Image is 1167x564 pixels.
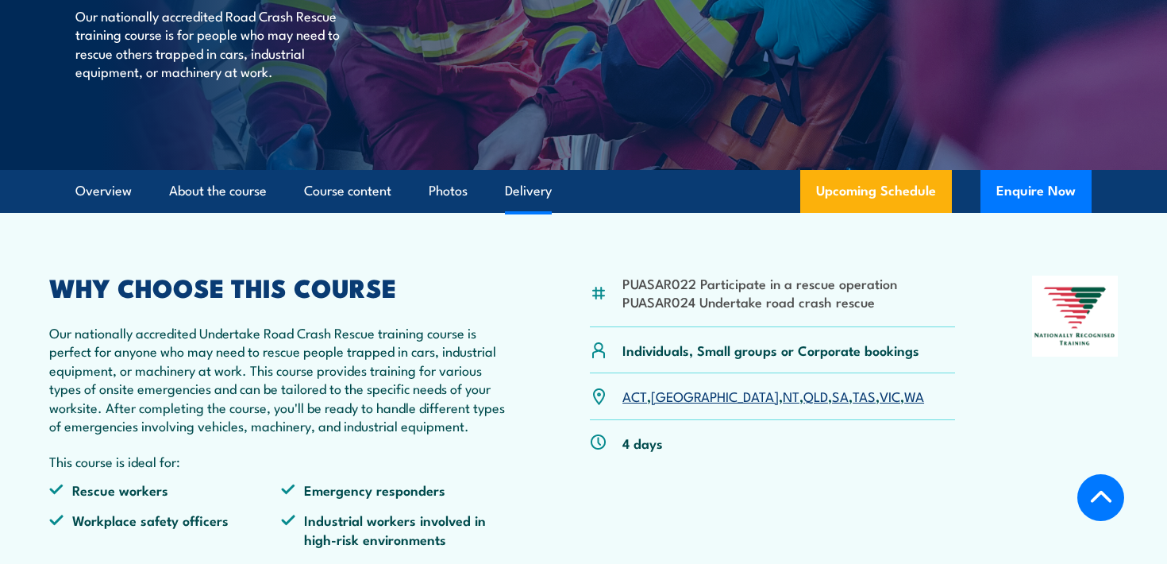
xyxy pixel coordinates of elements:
[622,386,647,405] a: ACT
[169,170,267,212] a: About the course
[800,170,952,213] a: Upcoming Schedule
[904,386,924,405] a: WA
[505,170,552,212] a: Delivery
[622,387,924,405] p: , , , , , , ,
[783,386,799,405] a: NT
[622,292,897,311] li: PUASAR024 Undertake road crash rescue
[429,170,468,212] a: Photos
[622,341,919,359] p: Individuals, Small groups or Corporate bookings
[1032,276,1118,357] img: Nationally Recognised Training logo.
[281,481,513,499] li: Emergency responders
[853,386,876,405] a: TAS
[281,511,513,548] li: Industrial workers involved in high-risk environments
[304,170,391,212] a: Course content
[49,323,513,435] p: Our nationally accredited Undertake Road Crash Rescue training course is perfect for anyone who m...
[49,452,513,470] p: This course is ideal for:
[75,170,132,212] a: Overview
[49,511,281,548] li: Workplace safety officers
[803,386,828,405] a: QLD
[651,386,779,405] a: [GEOGRAPHIC_DATA]
[880,386,900,405] a: VIC
[49,481,281,499] li: Rescue workers
[622,274,897,292] li: PUASAR022 Participate in a rescue operation
[980,170,1092,213] button: Enquire Now
[75,6,365,81] p: Our nationally accredited Road Crash Rescue training course is for people who may need to rescue ...
[49,276,513,298] h2: WHY CHOOSE THIS COURSE
[832,386,849,405] a: SA
[622,434,663,452] p: 4 days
